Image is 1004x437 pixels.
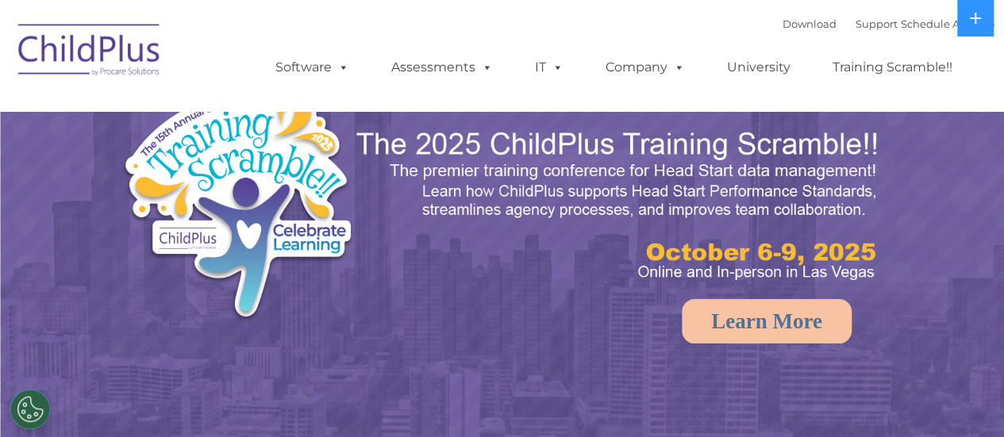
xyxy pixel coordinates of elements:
a: Learn More [682,299,852,343]
a: Support [856,17,898,30]
img: ChildPlus by Procare Solutions [10,13,169,92]
a: Assessments [375,52,509,83]
a: Training Scramble!! [817,52,968,83]
a: Schedule A Demo [901,17,994,30]
a: Software [260,52,365,83]
font: | [783,17,994,30]
a: IT [519,52,579,83]
a: Download [783,17,837,30]
a: University [711,52,806,83]
a: Company [590,52,701,83]
button: Cookies Settings [10,389,50,429]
